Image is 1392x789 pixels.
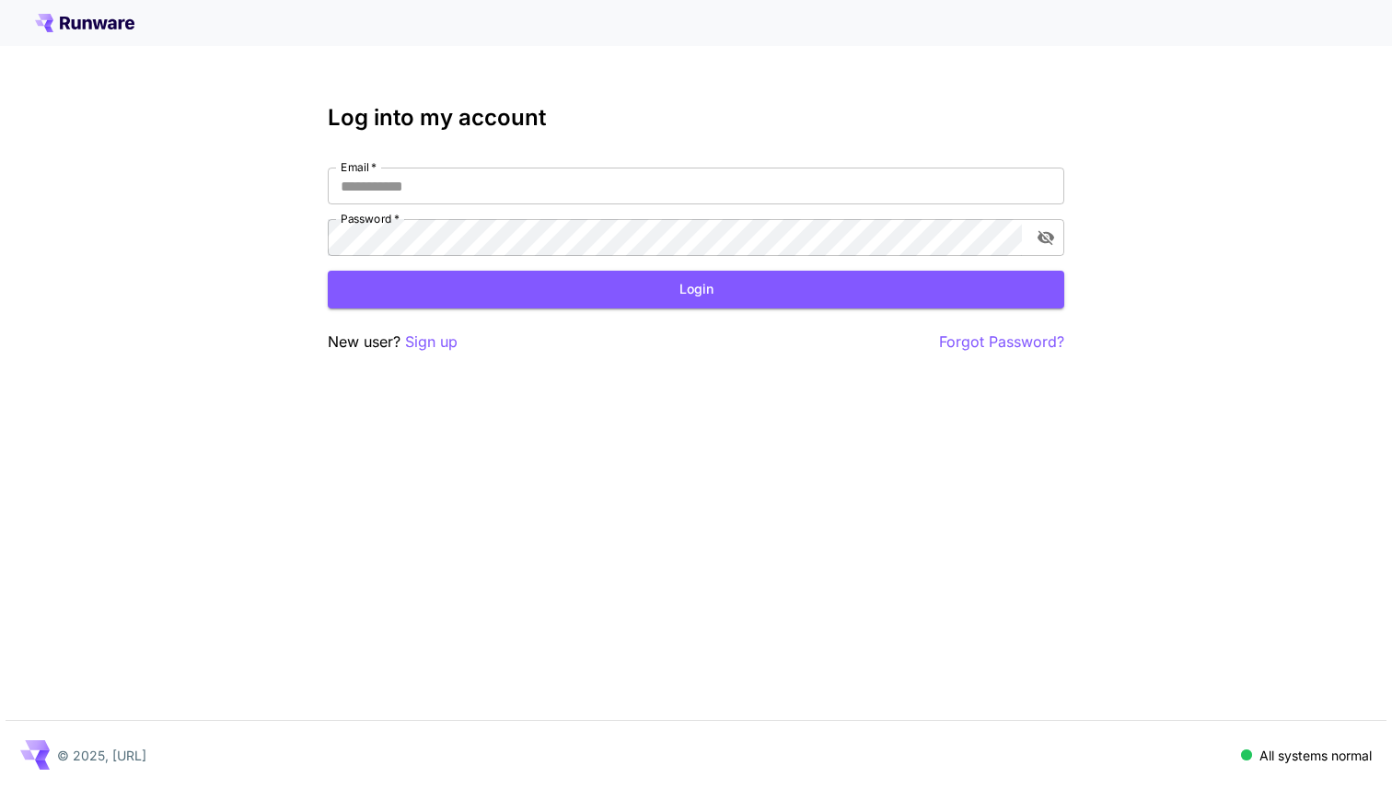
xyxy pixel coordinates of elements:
[1259,746,1372,765] p: All systems normal
[328,271,1064,308] button: Login
[405,331,458,354] button: Sign up
[328,105,1064,131] h3: Log into my account
[939,331,1064,354] button: Forgot Password?
[1029,221,1062,254] button: toggle password visibility
[57,746,146,765] p: © 2025, [URL]
[328,331,458,354] p: New user?
[341,211,400,226] label: Password
[341,159,377,175] label: Email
